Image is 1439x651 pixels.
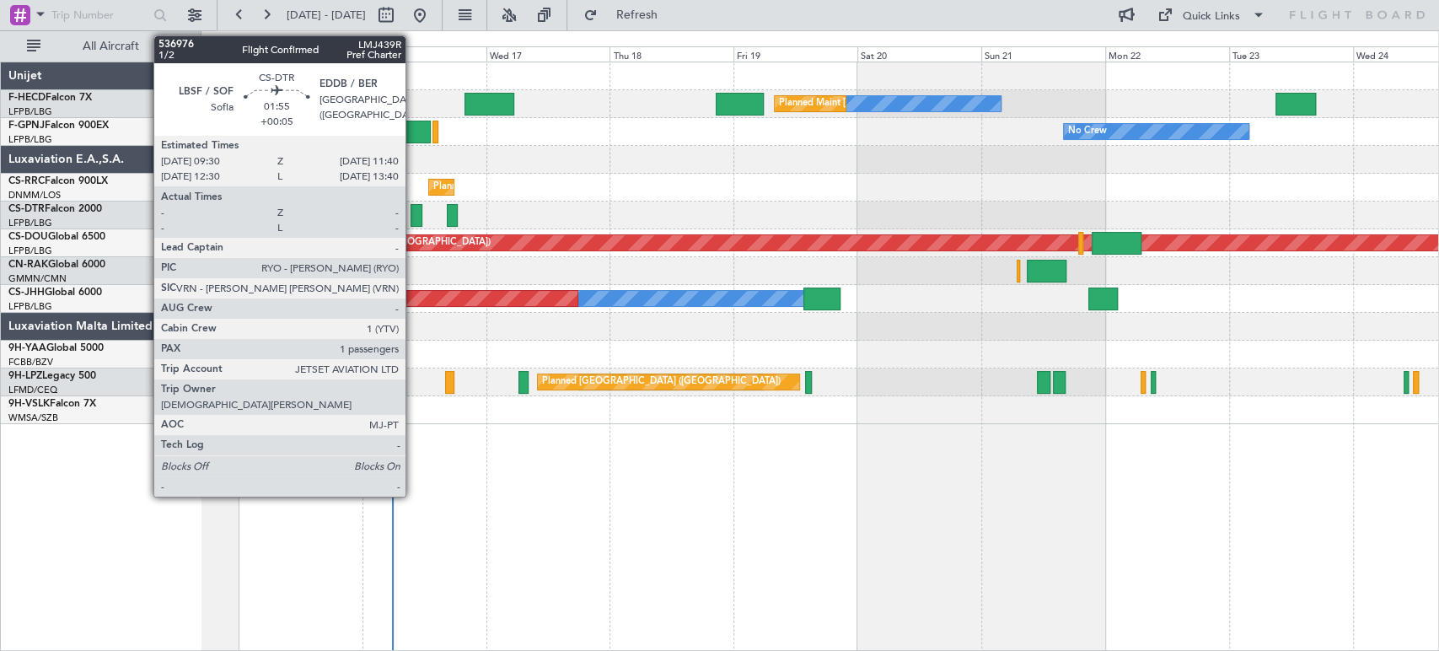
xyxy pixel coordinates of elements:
span: [DATE] - [DATE] [287,8,366,23]
a: LFPB/LBG [8,217,52,229]
a: CS-RRCFalcon 900LX [8,176,108,186]
div: Sat 20 [857,46,981,62]
span: CS-JHH [8,288,45,298]
a: F-GPNJFalcon 900EX [8,121,109,131]
span: CN-RAK [8,260,48,270]
span: 9H-LPZ [8,371,42,381]
a: CS-DTRFalcon 2000 [8,204,102,214]
div: Fri 19 [733,46,857,62]
a: CS-JHHGlobal 6000 [8,288,102,298]
div: Tue 23 [1229,46,1353,62]
div: Sun 21 [981,46,1105,62]
span: 9H-VSLK [8,399,50,409]
a: CS-DOUGlobal 6500 [8,232,105,242]
button: Quick Links [1149,2,1274,29]
button: Refresh [576,2,677,29]
a: LFPB/LBG [8,133,52,146]
div: Quick Links [1183,8,1240,25]
a: LFPB/LBG [8,300,52,313]
div: Mon 15 [239,46,362,62]
a: 9H-YAAGlobal 5000 [8,343,104,353]
div: Planned Maint [GEOGRAPHIC_DATA] ([GEOGRAPHIC_DATA]) [433,175,699,200]
a: GMMN/CMN [8,272,67,285]
a: LFPB/LBG [8,105,52,118]
button: All Aircraft [19,33,183,60]
input: Trip Number [51,3,148,28]
a: LFMD/CEQ [8,384,57,396]
span: CS-RRC [8,176,45,186]
span: CS-DTR [8,204,45,214]
div: Planned Maint [GEOGRAPHIC_DATA] ([GEOGRAPHIC_DATA]) [779,91,1044,116]
a: 9H-LPZLegacy 500 [8,371,96,381]
div: Mon 22 [1105,46,1229,62]
span: F-GPNJ [8,121,45,131]
a: F-HECDFalcon 7X [8,93,92,103]
span: 9H-YAA [8,343,46,353]
div: Tue 16 [362,46,486,62]
a: FCBB/BZV [8,356,53,369]
a: DNMM/LOS [8,189,61,202]
span: Refresh [601,9,672,21]
div: No Crew [201,91,240,116]
span: F-HECD [8,93,46,103]
div: Planned [GEOGRAPHIC_DATA] ([GEOGRAPHIC_DATA]) [542,369,781,395]
div: Planned Maint London ([GEOGRAPHIC_DATA]) [289,230,491,256]
div: [DATE] [204,34,233,48]
span: All Aircraft [44,40,178,52]
a: CN-RAKGlobal 6000 [8,260,105,270]
span: CS-DOU [8,232,48,242]
div: No Crew [1068,119,1107,144]
a: 9H-VSLKFalcon 7X [8,399,96,409]
div: Wed 17 [486,46,610,62]
div: No Crew [201,119,240,144]
div: Thu 18 [609,46,733,62]
a: LFPB/LBG [8,245,52,257]
a: WMSA/SZB [8,412,58,424]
